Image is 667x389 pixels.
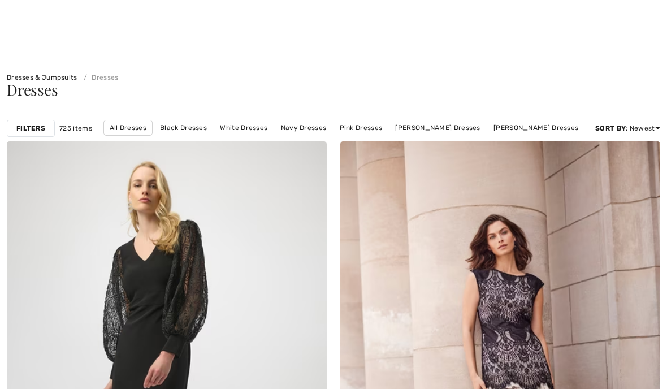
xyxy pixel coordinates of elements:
a: Dresses [79,74,118,81]
a: Short Dresses [344,136,402,150]
iframe: Opens a widget where you can chat to one of our agents [629,307,656,335]
strong: Sort By [595,124,626,132]
strong: Filters [16,123,45,133]
a: Dresses & Jumpsuits [7,74,77,81]
span: 725 items [59,123,92,133]
a: Pink Dresses [334,120,388,135]
span: Dresses [7,80,58,100]
a: Navy Dresses [275,120,332,135]
a: [PERSON_NAME] Dresses [488,120,584,135]
a: [PERSON_NAME] Dresses [389,120,486,135]
a: Long Dresses [285,136,342,150]
a: Black Dresses [154,120,213,135]
a: All Dresses [103,120,153,136]
div: : Newest [595,123,660,133]
a: White Dresses [214,120,273,135]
